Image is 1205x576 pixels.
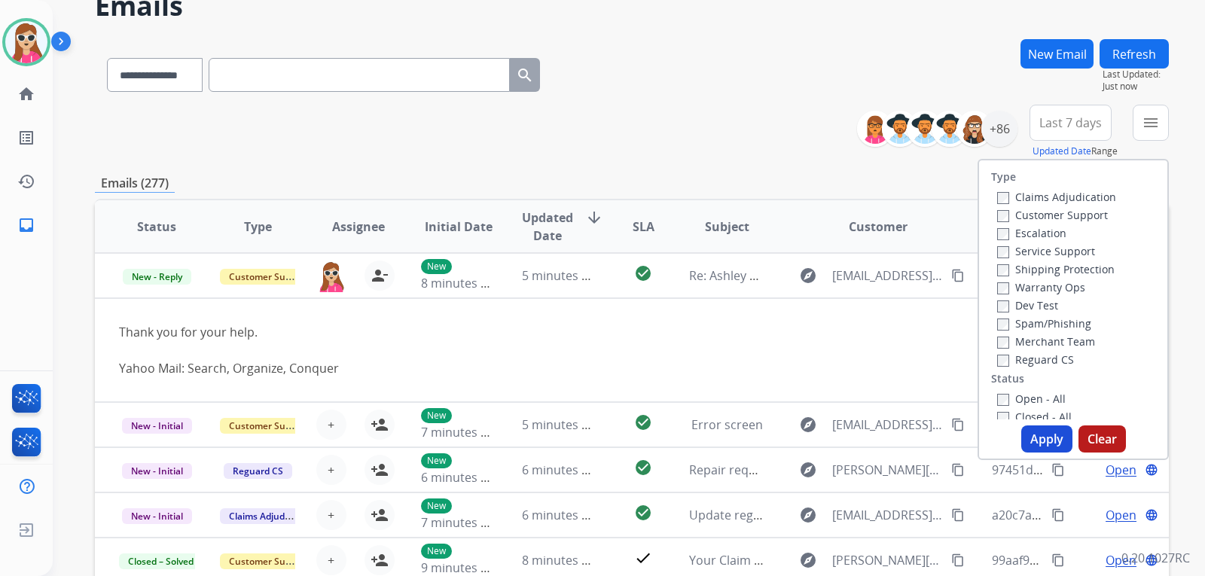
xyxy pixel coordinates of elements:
input: Merchant Team [997,337,1009,349]
mat-icon: history [17,172,35,190]
span: Customer [849,218,908,236]
input: Reguard CS [997,355,1009,367]
input: Shipping Protection [997,264,1009,276]
div: +86 [981,111,1017,147]
span: Subject [705,218,749,236]
input: Claims Adjudication [997,192,1009,204]
mat-icon: content_copy [951,508,965,522]
button: + [316,545,346,575]
label: Closed - All [997,410,1072,424]
mat-icon: language [1145,463,1158,477]
input: Dev Test [997,300,1009,312]
span: Customer Support [220,418,318,434]
mat-icon: explore [799,416,817,434]
label: Customer Support [997,208,1108,222]
mat-icon: menu [1142,114,1160,132]
input: Closed - All [997,412,1009,424]
span: [EMAIL_ADDRESS][DOMAIN_NAME] [832,506,942,524]
p: New [421,408,452,423]
a: Yahoo Mail: Search, Organize, Conquer [119,360,339,376]
span: Reguard CS [224,463,292,479]
p: 0.20.1027RC [1121,549,1190,567]
span: Updated Date [522,209,573,245]
span: Customer Support [220,553,318,569]
button: New Email [1020,39,1094,69]
mat-icon: check_circle [634,264,652,282]
button: Apply [1021,425,1072,453]
span: 5 minutes ago [522,267,602,284]
p: New [421,498,452,514]
span: Customer Support [220,269,318,285]
mat-icon: explore [799,551,817,569]
mat-icon: person_add [371,461,389,479]
p: New [421,544,452,559]
mat-icon: explore [799,267,817,285]
span: Type [244,218,272,236]
input: Open - All [997,394,1009,406]
span: Open [1106,506,1136,524]
span: New - Initial [122,418,192,434]
span: Your Claim with Extend [689,552,820,568]
label: Warranty Ops [997,280,1085,294]
span: 8 minutes ago [522,552,602,568]
mat-icon: person_remove [371,267,389,285]
button: Last 7 days [1030,105,1112,141]
span: Initial Date [425,218,493,236]
mat-icon: content_copy [1051,463,1065,477]
label: Merchant Team [997,334,1095,349]
span: Range [1033,145,1118,157]
label: Status [991,371,1024,386]
span: [PERSON_NAME][EMAIL_ADDRESS][DOMAIN_NAME] [832,551,942,569]
label: Open - All [997,392,1066,406]
span: Assignee [332,218,385,236]
label: Spam/Phishing [997,316,1091,331]
button: + [316,455,346,485]
span: [PERSON_NAME][EMAIL_ADDRESS][PERSON_NAME][DOMAIN_NAME] [832,461,942,479]
mat-icon: inbox [17,216,35,234]
span: Error screen [691,416,763,433]
mat-icon: content_copy [951,269,965,282]
span: [EMAIL_ADDRESS][DOMAIN_NAME] [832,416,942,434]
span: + [328,506,334,524]
mat-icon: content_copy [951,463,965,477]
span: SLA [633,218,654,236]
label: Shipping Protection [997,262,1115,276]
span: Status [137,218,176,236]
span: 9 minutes ago [421,559,502,576]
p: New [421,259,452,274]
mat-icon: check_circle [634,504,652,522]
mat-icon: check_circle [634,459,652,477]
input: Customer Support [997,210,1009,222]
mat-icon: content_copy [1051,508,1065,522]
label: Reguard CS [997,352,1074,367]
span: + [328,461,334,479]
mat-icon: person_add [371,416,389,434]
span: New - Reply [123,269,191,285]
span: Open [1106,551,1136,569]
label: Escalation [997,226,1066,240]
p: New [421,453,452,468]
span: New - Initial [122,508,192,524]
mat-icon: check_circle [634,413,652,431]
span: 6 minutes ago [522,462,602,478]
mat-icon: list_alt [17,129,35,147]
input: Escalation [997,228,1009,240]
button: Updated Date [1033,145,1091,157]
img: agent-avatar [316,261,346,292]
mat-icon: content_copy [951,553,965,567]
span: [EMAIL_ADDRESS][DOMAIN_NAME] [832,267,942,285]
mat-icon: language [1145,508,1158,522]
span: 8 minutes ago [421,275,502,291]
span: Closed – Solved [119,553,203,569]
span: 5 minutes ago [522,416,602,433]
span: Repair request [689,462,773,478]
mat-icon: explore [799,506,817,524]
label: Service Support [997,244,1095,258]
mat-icon: content_copy [1051,553,1065,567]
button: Refresh [1100,39,1169,69]
span: Last 7 days [1039,120,1102,126]
mat-icon: check [634,549,652,567]
p: Emails (277) [95,174,175,193]
span: + [328,416,334,434]
span: + [328,551,334,569]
